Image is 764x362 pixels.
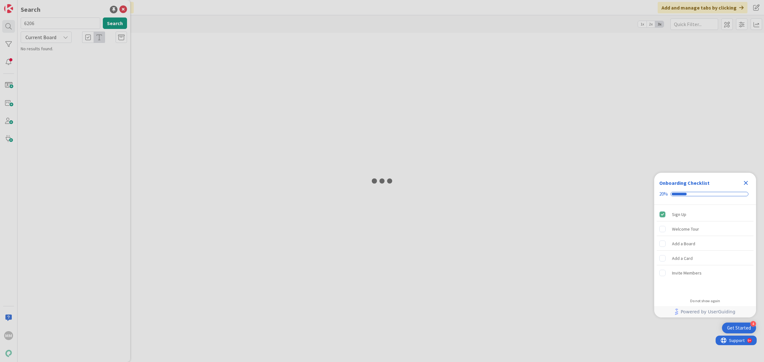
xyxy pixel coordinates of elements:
[657,251,753,265] div: Add a Card is incomplete.
[672,254,693,262] div: Add a Card
[672,240,695,247] div: Add a Board
[32,3,35,8] div: 9+
[659,179,710,187] div: Onboarding Checklist
[672,225,699,233] div: Welcome Tour
[654,205,756,294] div: Checklist items
[672,211,686,218] div: Sign Up
[727,325,751,331] div: Get Started
[654,306,756,317] div: Footer
[722,323,756,333] div: Open Get Started checklist, remaining modules: 4
[659,191,751,197] div: Checklist progress: 20%
[13,1,29,9] span: Support
[672,269,702,277] div: Invite Members
[657,207,753,221] div: Sign Up is complete.
[654,173,756,317] div: Checklist Container
[750,321,756,327] div: 4
[741,178,751,188] div: Close Checklist
[681,308,735,316] span: Powered by UserGuiding
[657,306,753,317] a: Powered by UserGuiding
[657,222,753,236] div: Welcome Tour is incomplete.
[657,266,753,280] div: Invite Members is incomplete.
[690,298,720,303] div: Do not show again
[659,191,668,197] div: 20%
[657,237,753,251] div: Add a Board is incomplete.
